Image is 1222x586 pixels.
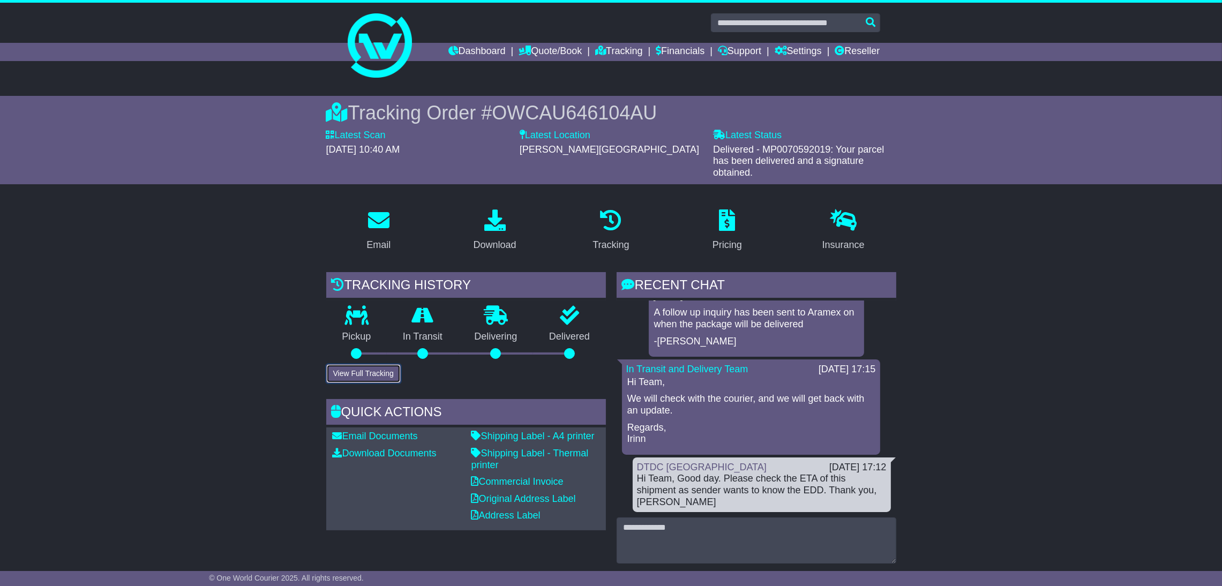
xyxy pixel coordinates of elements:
[627,377,875,388] p: Hi Team,
[448,43,506,61] a: Dashboard
[471,493,576,504] a: Original Address Label
[366,238,391,252] div: Email
[359,206,398,256] a: Email
[333,431,418,441] a: Email Documents
[775,43,822,61] a: Settings
[627,422,875,445] p: Regards, Irinn
[519,43,582,61] a: Quote/Book
[520,144,699,155] span: [PERSON_NAME][GEOGRAPHIC_DATA]
[326,272,606,301] div: Tracking history
[586,206,636,256] a: Tracking
[829,462,887,474] div: [DATE] 17:12
[326,130,386,141] label: Latest Scan
[617,272,896,301] div: RECENT CHAT
[209,574,364,582] span: © One World Courier 2025. All rights reserved.
[471,448,589,470] a: Shipping Label - Thermal printer
[637,462,767,472] a: DTDC [GEOGRAPHIC_DATA]
[471,431,595,441] a: Shipping Label - A4 printer
[595,43,642,61] a: Tracking
[637,473,887,508] div: Hi Team, Good day. Please check the ETA of this shipment as sender wants to know the EDD. Thank y...
[627,393,875,416] p: We will check with the courier, and we will get back with an update.
[326,399,606,428] div: Quick Actions
[713,238,742,252] div: Pricing
[326,364,401,383] button: View Full Tracking
[822,238,865,252] div: Insurance
[467,206,523,256] a: Download
[533,331,606,343] p: Delivered
[819,364,876,375] div: [DATE] 17:15
[713,130,782,141] label: Latest Status
[326,331,387,343] p: Pickup
[713,144,884,178] span: Delivered - MP0070592019: Your parcel has been delivered and a signature obtained.
[706,206,749,256] a: Pricing
[656,43,704,61] a: Financials
[471,510,541,521] a: Address Label
[835,43,880,61] a: Reseller
[326,144,400,155] span: [DATE] 10:40 AM
[333,448,437,459] a: Download Documents
[471,476,564,487] a: Commercial Invoice
[654,336,859,348] p: -[PERSON_NAME]
[474,238,516,252] div: Download
[654,307,859,330] p: A follow up inquiry has been sent to Aramex on when the package will be delivered
[387,331,459,343] p: In Transit
[326,101,896,124] div: Tracking Order #
[492,102,657,124] span: OWCAU646104AU
[520,130,590,141] label: Latest Location
[459,331,534,343] p: Delivering
[626,364,748,374] a: In Transit and Delivery Team
[718,43,761,61] a: Support
[815,206,872,256] a: Insurance
[593,238,629,252] div: Tracking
